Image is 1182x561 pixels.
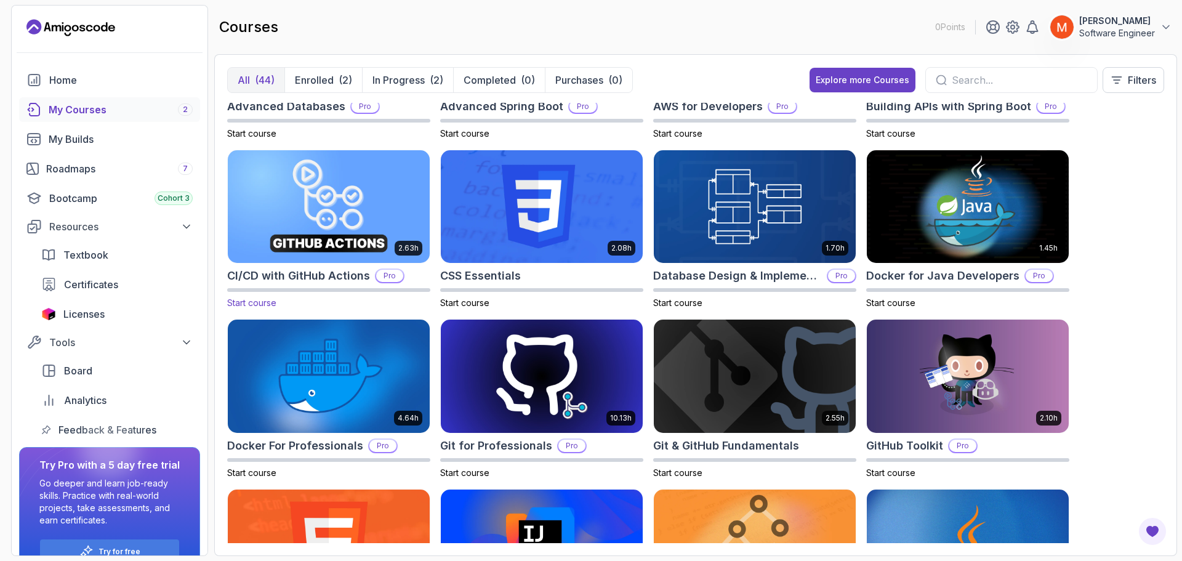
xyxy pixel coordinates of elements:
a: Landing page [26,18,115,38]
h2: CSS Essentials [440,267,521,285]
p: 2.10h [1040,413,1058,423]
span: Start course [440,467,489,478]
span: Textbook [63,248,108,262]
p: Pro [352,100,379,113]
img: Git for Professionals card [441,320,643,433]
span: Board [64,363,92,378]
img: CSS Essentials card [441,150,643,264]
span: Start course [653,297,702,308]
button: Enrolled(2) [284,68,362,92]
h2: Git for Professionals [440,437,552,454]
a: analytics [34,388,200,413]
span: Start course [866,467,915,478]
p: In Progress [372,73,425,87]
a: board [34,358,200,383]
span: Licenses [63,307,105,321]
img: user profile image [1050,15,1074,39]
p: Completed [464,73,516,87]
p: Go deeper and learn job-ready skills. Practice with real-world projects, take assessments, and ea... [39,477,180,527]
span: Cohort 3 [158,193,190,203]
p: Pro [828,270,855,282]
button: Tools [19,331,200,353]
p: Software Engineer [1079,27,1155,39]
a: home [19,68,200,92]
button: user profile image[PERSON_NAME]Software Engineer [1050,15,1172,39]
p: 2.08h [611,243,632,253]
h2: CI/CD with GitHub Actions [227,267,370,285]
a: textbook [34,243,200,267]
img: CI/CD with GitHub Actions card [223,147,435,266]
a: feedback [34,418,200,442]
span: Start course [653,467,702,478]
button: Filters [1103,67,1164,93]
div: Tools [49,335,193,350]
h2: Database Design & Implementation [653,267,822,285]
a: licenses [34,302,200,326]
div: Bootcamp [49,191,193,206]
button: Purchases(0) [545,68,632,92]
h2: Docker For Professionals [227,437,363,454]
h2: Advanced Databases [227,98,345,115]
p: 2.63h [398,243,419,253]
span: Start course [227,467,276,478]
span: 2 [183,105,188,115]
div: Explore more Courses [816,74,909,86]
span: 7 [183,164,188,174]
div: (2) [339,73,352,87]
p: All [238,73,250,87]
p: Pro [569,100,597,113]
p: 1.45h [1039,243,1058,253]
h2: Git & GitHub Fundamentals [653,437,799,454]
img: jetbrains icon [41,308,56,320]
p: 1.70h [826,243,845,253]
div: Roadmaps [46,161,193,176]
span: Start course [653,128,702,139]
h2: AWS for Developers [653,98,763,115]
input: Search... [952,73,1087,87]
p: 10.13h [610,413,632,423]
a: certificates [34,272,200,297]
button: In Progress(2) [362,68,453,92]
p: 0 Points [935,21,965,33]
div: Resources [49,219,193,234]
div: (44) [255,73,275,87]
p: Pro [558,440,585,452]
button: Open Feedback Button [1138,517,1167,546]
span: Analytics [64,393,107,408]
h2: GitHub Toolkit [866,437,943,454]
a: Explore more Courses [810,68,915,92]
img: Git & GitHub Fundamentals card [654,320,856,433]
div: My Courses [49,102,193,117]
h2: courses [219,17,278,37]
p: Pro [369,440,396,452]
p: Enrolled [295,73,334,87]
div: My Builds [49,132,193,147]
a: courses [19,97,200,122]
div: (0) [608,73,622,87]
span: Start course [440,128,489,139]
div: (0) [521,73,535,87]
h2: Docker for Java Developers [866,267,1019,285]
p: [PERSON_NAME] [1079,15,1155,27]
a: bootcamp [19,186,200,211]
div: Home [49,73,193,87]
span: Start course [227,128,276,139]
div: (2) [430,73,443,87]
img: GitHub Toolkit card [867,320,1069,433]
button: All(44) [228,68,284,92]
span: Start course [866,297,915,308]
p: Pro [376,270,403,282]
button: Resources [19,216,200,238]
img: Database Design & Implementation card [654,150,856,264]
p: Try for free [98,547,140,557]
p: Pro [949,440,976,452]
span: Feedback & Features [58,422,156,437]
button: Completed(0) [453,68,545,92]
span: Certificates [64,277,118,292]
p: 4.64h [398,413,419,423]
img: Docker for Java Developers card [867,150,1069,264]
p: Pro [1037,100,1064,113]
a: builds [19,127,200,151]
span: Start course [227,297,276,308]
p: Filters [1128,73,1156,87]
